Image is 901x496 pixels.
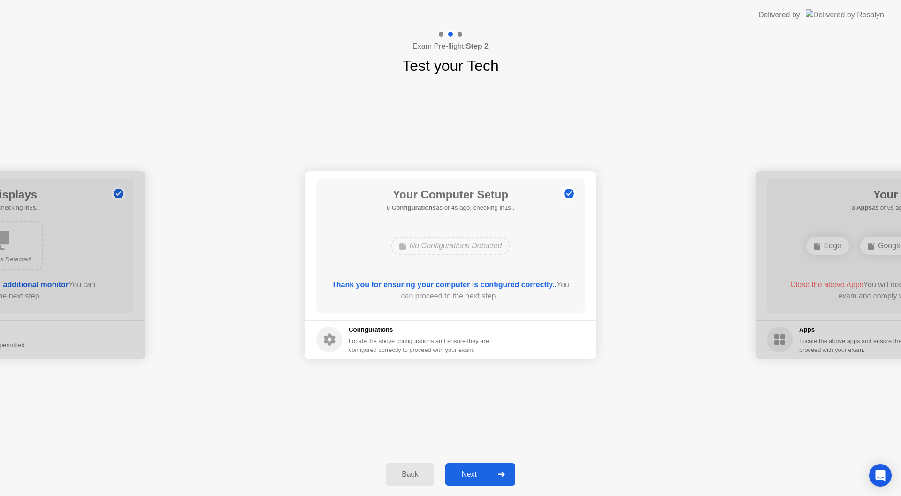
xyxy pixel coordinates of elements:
h1: Your Computer Setup [387,186,515,203]
button: Next [445,463,515,486]
div: Open Intercom Messenger [869,464,892,487]
img: Delivered by Rosalyn [806,9,884,20]
div: Delivered by [758,9,800,21]
button: Back [386,463,434,486]
h4: Exam Pre-flight: [412,41,489,52]
div: You can proceed to the next step.. [330,279,572,302]
h5: as of 4s ago, checking in1s.. [387,203,515,213]
b: Thank you for ensuring your computer is configured correctly.. [332,281,557,289]
div: Locate the above configurations and ensure they are configured correctly to proceed with your exam. [349,336,491,354]
div: Back [389,470,431,479]
h1: Test your Tech [402,54,499,77]
b: Step 2 [466,42,489,50]
div: No Configurations Detected [391,237,511,255]
div: Next [448,470,490,479]
b: 0 Configurations [387,204,436,211]
h5: Configurations [349,325,491,335]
